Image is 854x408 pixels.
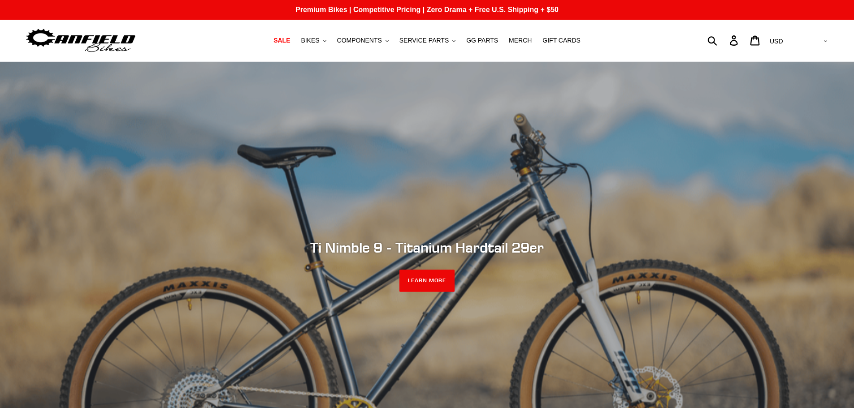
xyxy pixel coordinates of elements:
span: GIFT CARDS [542,37,581,44]
button: COMPONENTS [333,34,393,47]
input: Search [712,30,735,50]
span: SERVICE PARTS [399,37,449,44]
a: MERCH [504,34,536,47]
h2: Ti Nimble 9 - Titanium Hardtail 29er [183,239,672,256]
span: BIKES [301,37,319,44]
span: SALE [273,37,290,44]
img: Canfield Bikes [25,26,137,55]
span: COMPONENTS [337,37,382,44]
a: GG PARTS [462,34,503,47]
span: GG PARTS [466,37,498,44]
button: BIKES [296,34,330,47]
a: LEARN MORE [399,270,455,292]
a: GIFT CARDS [538,34,585,47]
a: SALE [269,34,295,47]
span: MERCH [509,37,532,44]
button: SERVICE PARTS [395,34,460,47]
